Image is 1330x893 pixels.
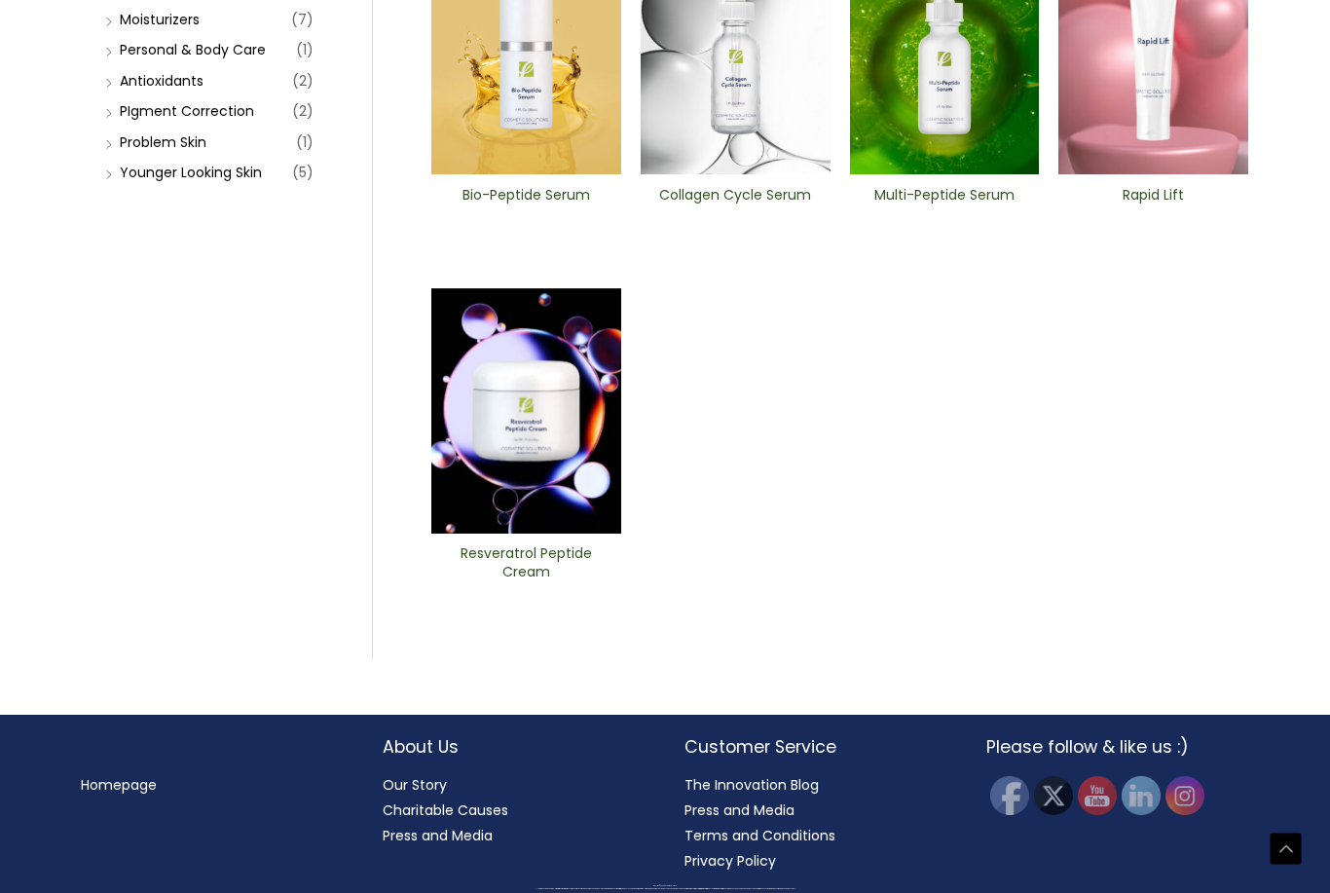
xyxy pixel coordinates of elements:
a: Problem Skin [120,132,206,152]
h2: Rapid Lift [1075,186,1232,223]
a: Terms and Conditions [684,826,835,845]
a: Moisturizers [120,10,200,29]
a: Homepage [81,775,157,795]
div: All material on this Website, including design, text, images, logos and sounds, are owned by Cosm... [34,888,1296,890]
a: Personal & Body Care [120,40,266,59]
a: Multi-Peptide Serum [866,186,1022,230]
img: Twitter [1034,776,1073,815]
a: Privacy Policy [684,851,776,871]
a: Rapid Lift [1075,186,1232,230]
span: (5) [292,159,314,186]
a: Antioxidants [120,71,203,91]
nav: About Us [383,772,646,848]
a: Younger Looking Skin [120,163,262,182]
span: (1) [296,129,314,156]
span: (2) [292,67,314,94]
a: Press and Media [383,826,493,845]
h2: About Us [383,734,646,760]
a: PIgment Correction [120,101,254,121]
h2: Resveratrol Peptide Cream [448,544,605,581]
img: Resveratrol ​Peptide Cream [431,288,621,534]
h2: Bio-Peptide ​Serum [448,186,605,223]
h2: Collagen Cycle Serum [657,186,814,223]
a: Collagen Cycle Serum [657,186,814,230]
nav: Menu [81,772,344,798]
h2: Please follow & like us :) [986,734,1249,760]
h2: Multi-Peptide Serum [866,186,1022,223]
span: Cosmetic Solutions [664,885,677,886]
img: Facebook [990,776,1029,815]
a: Our Story [383,775,447,795]
a: Charitable Causes [383,800,508,820]
nav: Customer Service [684,772,947,874]
span: (1) [296,36,314,63]
span: (7) [291,6,314,33]
div: Copyright © 2025 [34,885,1296,887]
a: Bio-Peptide ​Serum [448,186,605,230]
a: Resveratrol Peptide Cream [448,544,605,588]
h2: Customer Service [684,734,947,760]
a: The Innovation Blog [684,775,819,795]
span: (2) [292,97,314,125]
a: Press and Media [684,800,794,820]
